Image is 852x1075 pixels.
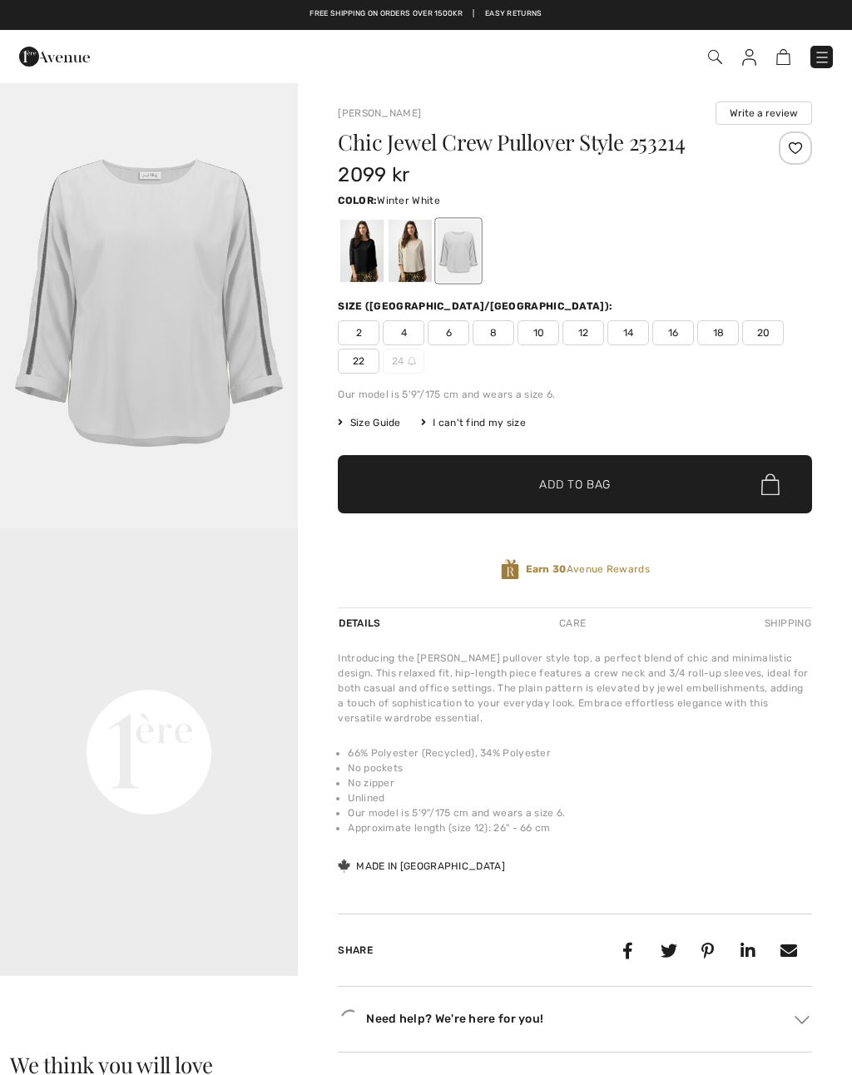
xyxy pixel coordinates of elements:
div: Moonstone [389,220,432,282]
span: Add to Bag [539,476,611,493]
span: 6 [428,320,469,345]
img: 1ère Avenue [19,40,90,73]
a: Free shipping on orders over 1500kr [310,8,463,20]
img: Search [708,50,722,64]
div: Care [545,608,600,638]
span: 18 [697,320,739,345]
div: Made in [GEOGRAPHIC_DATA] [338,859,505,874]
div: Size ([GEOGRAPHIC_DATA]/[GEOGRAPHIC_DATA]): [338,299,616,314]
div: Need help? We're here for you! [338,1007,812,1032]
span: 10 [518,320,559,345]
span: Share [338,944,373,956]
span: 8 [473,320,514,345]
li: 66% Polyester (Recycled), 34% Polyester [348,746,812,760]
span: Size Guide [338,415,400,430]
span: 16 [652,320,694,345]
a: [PERSON_NAME] [338,107,421,119]
span: Avenue Rewards [526,562,650,577]
li: No zipper [348,775,812,790]
span: 14 [607,320,649,345]
button: Write a review [716,102,812,125]
img: My Info [742,49,756,66]
button: Add to Bag [338,455,812,513]
img: Bag.svg [761,473,780,495]
span: 2 [338,320,379,345]
img: Shopping Bag [776,49,790,65]
span: 20 [742,320,784,345]
div: Black [340,220,384,282]
li: Approximate length (size 12): 26" - 66 cm [348,820,812,835]
li: No pockets [348,760,812,775]
a: Easy Returns [485,8,542,20]
span: 2099 kr [338,163,409,186]
span: 4 [383,320,424,345]
li: Unlined [348,790,812,805]
div: Our model is 5'9"/175 cm and wears a size 6. [338,387,812,402]
a: 1ère Avenue [19,47,90,63]
span: Color: [338,195,377,206]
h1: Chic Jewel Crew Pullover Style 253214 [338,131,733,153]
img: Arrow2.svg [795,1015,810,1023]
div: I can't find my size [421,415,526,430]
img: ring-m.svg [408,357,416,365]
span: 24 [383,349,424,374]
li: Our model is 5'9"/175 cm and wears a size 6. [348,805,812,820]
span: 22 [338,349,379,374]
img: Menu [814,49,830,66]
span: Winter White [377,195,440,206]
div: Details [338,608,384,638]
span: 12 [562,320,604,345]
span: | [473,8,474,20]
div: Introducing the [PERSON_NAME] pullover style top, a perfect blend of chic and minimalistic design... [338,651,812,726]
div: Shipping [760,608,812,638]
strong: Earn 30 [526,563,567,575]
div: Winter White [437,220,480,282]
img: Avenue Rewards [501,558,519,581]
